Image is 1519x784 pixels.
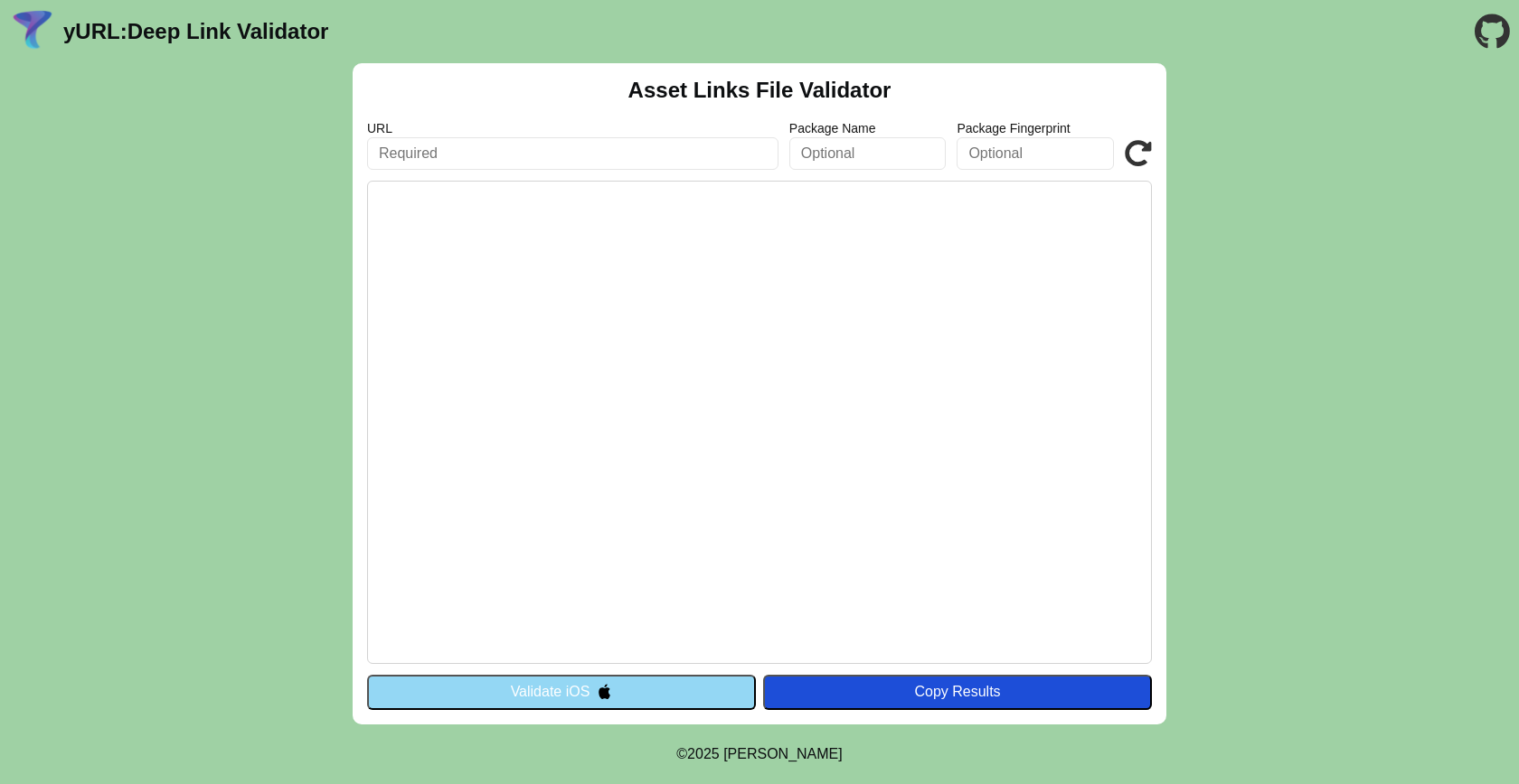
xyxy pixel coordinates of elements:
h2: Asset Links File Validator [628,78,892,103]
input: Optional [789,137,947,170]
img: yURL Logo [9,8,56,55]
img: appleIcon.svg [597,684,612,699]
input: Required [367,137,778,170]
label: Package Fingerprint [957,121,1114,135]
label: URL [367,121,778,135]
a: yURL:Deep Link Validator [63,19,328,44]
button: Validate iOS [367,675,756,709]
footer: © [676,724,842,784]
div: Copy Results [772,684,1143,700]
button: Copy Results [763,675,1152,709]
label: Package Name [789,121,947,135]
a: Michael Ibragimchayev's Personal Site [723,746,843,761]
input: Optional [957,137,1114,170]
span: 2025 [687,746,720,761]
